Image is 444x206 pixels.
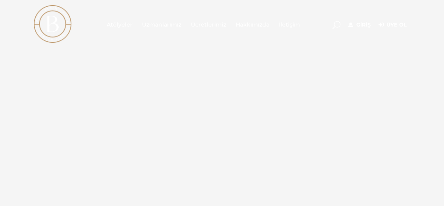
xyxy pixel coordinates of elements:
span: Ücretlerimiz [191,20,226,29]
span: Hakkımızda [236,20,269,29]
a: Atölyeler [102,5,137,44]
a: Hakkımızda [231,5,274,44]
a: Ücretlerimiz [186,5,231,44]
span: Atölyeler [107,20,133,29]
span: Uzmanlarımız [142,20,181,29]
a: Giriş [348,20,371,30]
img: light logo [34,5,71,43]
a: Üye Ol [379,20,407,30]
span: İletişim [279,20,300,29]
a: İletişim [274,5,305,44]
a: Uzmanlarımız [137,5,186,44]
